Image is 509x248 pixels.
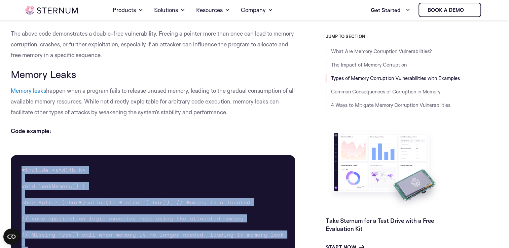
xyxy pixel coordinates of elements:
[331,102,450,108] a: 4 Ways to Mitigate Memory Corruption Vulnerabilities
[22,198,250,206] span: char *ptr = (char*)malloc(10 * sizeof(char)); // Memory is allocated
[331,75,460,81] a: Types of Memory Corruption Vulnerabilities with Examples
[467,7,472,13] img: sternum iot
[3,229,20,245] button: Open CMP widget
[326,34,499,39] h3: JUMP TO SECTION
[371,3,410,17] a: Get Started
[331,61,407,68] a: The Impact of Memory Corruption
[11,68,76,80] span: Memory Leaks
[11,127,51,134] b: Code example:
[22,182,85,190] span: void leakMemory() {
[11,87,295,116] span: happen when a program fails to release unused memory, leading to the gradual consumption of all a...
[11,87,46,94] a: Memory leaks
[11,30,294,58] span: The above code demonstrates a double-free vulnerability. Freeing a pointer more than once can lea...
[419,3,481,17] a: Book a demo
[331,88,440,95] a: Common Consequences of Corruption in Memory
[26,6,78,14] img: sternum iot
[22,166,85,174] span: #include <stdlib.h>
[241,1,273,19] a: Company
[196,1,230,19] a: Resources
[331,48,432,54] a: What Are Memory Corruption Vulnerabilities?
[326,128,443,211] img: Take Sternum for a Test Drive with a Free Evaluation Kit
[154,1,185,19] a: Solutions
[113,1,143,19] a: Products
